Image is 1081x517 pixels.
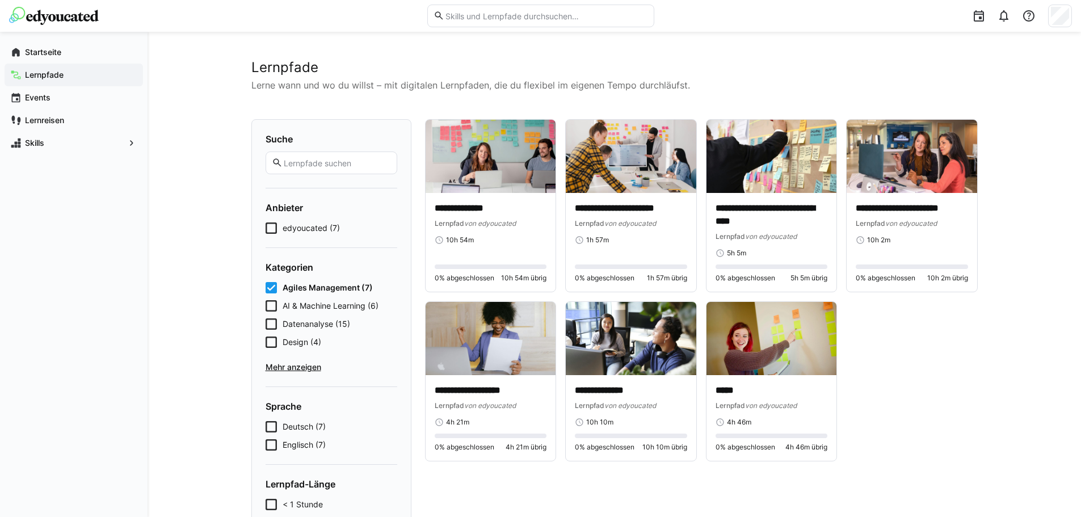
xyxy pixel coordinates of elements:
[283,499,323,510] span: < 1 Stunde
[785,443,827,452] span: 4h 46m übrig
[444,11,647,21] input: Skills und Lernpfade durchsuchen…
[435,401,464,410] span: Lernpfad
[575,274,634,283] span: 0% abgeschlossen
[745,232,797,241] span: von edyoucated
[283,318,350,330] span: Datenanalyse (15)
[566,120,696,193] img: image
[506,443,546,452] span: 4h 21m übrig
[251,59,978,76] h2: Lernpfade
[642,443,687,452] span: 10h 10m übrig
[706,120,837,193] img: image
[266,262,397,273] h4: Kategorien
[283,439,326,451] span: Englisch (7)
[283,282,373,293] span: Agiles Management (7)
[266,478,397,490] h4: Lernpfad-Länge
[435,443,494,452] span: 0% abgeschlossen
[251,78,978,92] p: Lerne wann und wo du willst – mit digitalen Lernpfaden, die du flexibel im eigenen Tempo durchläu...
[856,219,885,228] span: Lernpfad
[716,443,775,452] span: 0% abgeschlossen
[604,219,656,228] span: von edyoucated
[604,401,656,410] span: von edyoucated
[745,401,797,410] span: von edyoucated
[586,418,613,427] span: 10h 10m
[790,274,827,283] span: 5h 5m übrig
[283,158,390,168] input: Lernpfade suchen
[283,300,378,312] span: AI & Machine Learning (6)
[727,418,751,427] span: 4h 46m
[927,274,968,283] span: 10h 2m übrig
[266,362,397,373] span: Mehr anzeigen
[266,401,397,412] h4: Sprache
[266,133,397,145] h4: Suche
[647,274,687,283] span: 1h 57m übrig
[464,219,516,228] span: von edyoucated
[566,302,696,375] img: image
[283,421,326,432] span: Deutsch (7)
[727,249,746,258] span: 5h 5m
[283,222,340,234] span: edyoucated (7)
[575,401,604,410] span: Lernpfad
[586,236,609,245] span: 1h 57m
[716,232,745,241] span: Lernpfad
[706,302,837,375] img: image
[856,274,915,283] span: 0% abgeschlossen
[283,337,321,348] span: Design (4)
[464,401,516,410] span: von edyoucated
[446,236,474,245] span: 10h 54m
[426,120,556,193] img: image
[716,274,775,283] span: 0% abgeschlossen
[266,202,397,213] h4: Anbieter
[426,302,556,375] img: image
[435,219,464,228] span: Lernpfad
[885,219,937,228] span: von edyoucated
[716,401,745,410] span: Lernpfad
[575,443,634,452] span: 0% abgeschlossen
[446,418,469,427] span: 4h 21m
[867,236,890,245] span: 10h 2m
[575,219,604,228] span: Lernpfad
[847,120,977,193] img: image
[501,274,546,283] span: 10h 54m übrig
[435,274,494,283] span: 0% abgeschlossen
